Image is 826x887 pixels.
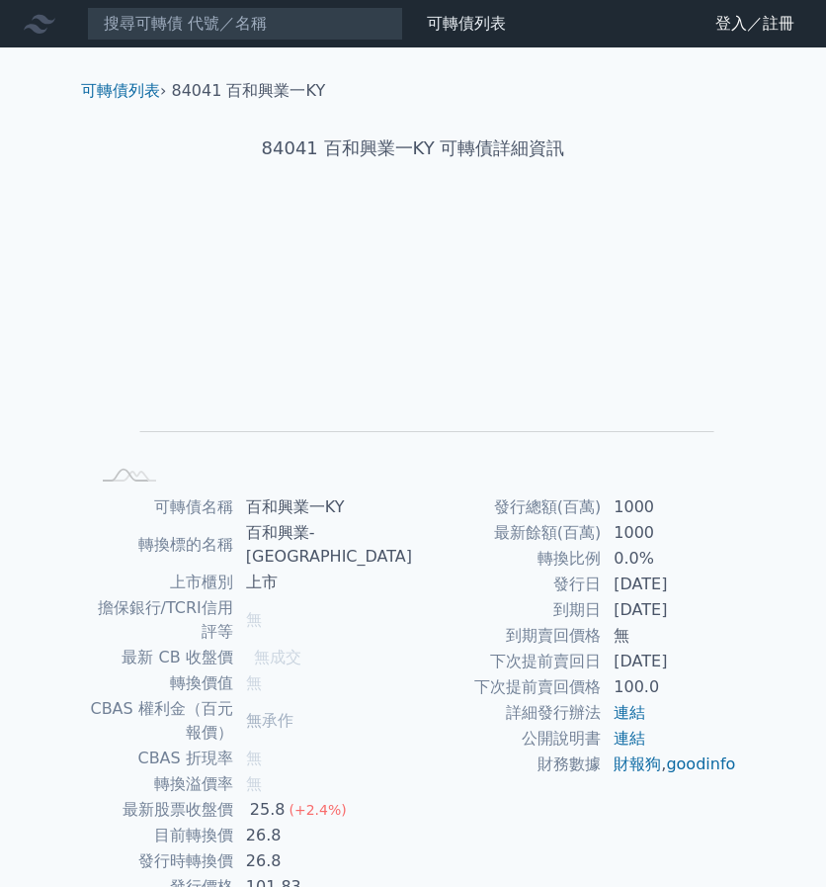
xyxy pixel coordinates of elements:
[122,224,714,461] g: Chart
[89,771,234,797] td: 轉換溢價率
[234,494,413,520] td: 百和興業一KY
[89,645,234,670] td: 最新 CB 收盤價
[614,703,645,722] a: 連結
[602,520,737,546] td: 1000
[289,802,346,818] span: (+2.4%)
[81,79,166,103] li: ›
[427,14,506,33] a: 可轉債列表
[89,848,234,874] td: 發行時轉換價
[246,774,262,793] span: 無
[89,570,234,595] td: 上市櫃別
[246,798,289,822] div: 25.8
[246,610,262,629] span: 無
[65,134,761,162] h1: 84041 百和興業一KY 可轉債詳細資訊
[246,711,293,730] span: 無承作
[727,792,826,887] div: 聊天小工具
[413,674,602,700] td: 下次提前賣回價格
[246,673,262,692] span: 無
[413,520,602,546] td: 最新餘額(百萬)
[89,670,234,696] td: 轉換價值
[602,623,737,649] td: 無
[172,79,326,103] li: 84041 百和興業一KY
[602,752,737,777] td: ,
[614,754,661,773] a: 財報狗
[602,546,737,572] td: 0.0%
[602,674,737,700] td: 100.0
[700,8,810,40] a: 登入／註冊
[89,823,234,848] td: 目前轉換價
[413,726,602,752] td: 公開說明書
[413,649,602,674] td: 下次提前賣回日
[89,595,234,645] td: 擔保銀行/TCRI信用評等
[602,649,737,674] td: [DATE]
[413,494,602,520] td: 發行總額(百萬)
[89,696,234,746] td: CBAS 權利金（百元報價）
[87,7,403,41] input: 搜尋可轉債 代號／名稱
[234,520,413,570] td: 百和興業-[GEOGRAPHIC_DATA]
[89,797,234,823] td: 最新股票收盤價
[413,546,602,572] td: 轉換比例
[602,494,737,520] td: 1000
[413,572,602,597] td: 發行日
[727,792,826,887] iframe: Chat Widget
[234,570,413,595] td: 上市
[413,700,602,726] td: 詳細發行辦法
[89,746,234,771] td: CBAS 折現率
[602,597,737,623] td: [DATE]
[602,572,737,597] td: [DATE]
[254,648,301,666] span: 無成交
[413,597,602,623] td: 到期日
[234,848,413,874] td: 26.8
[614,729,645,748] a: 連結
[413,623,602,649] td: 到期賣回價格
[89,494,234,520] td: 可轉債名稱
[89,520,234,570] td: 轉換標的名稱
[234,823,413,848] td: 26.8
[81,81,160,100] a: 可轉債列表
[413,752,602,777] td: 財務數據
[246,749,262,767] span: 無
[666,754,735,773] a: goodinfo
